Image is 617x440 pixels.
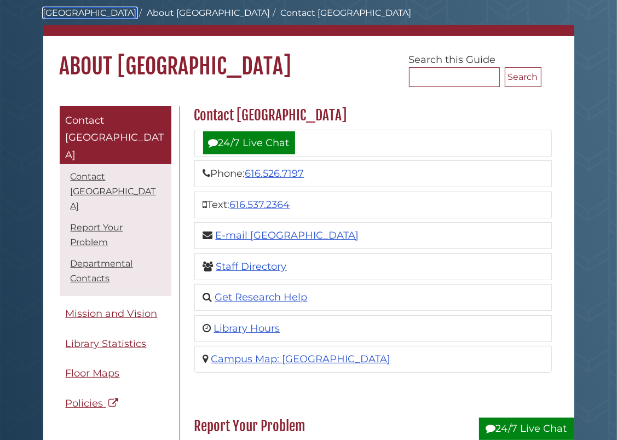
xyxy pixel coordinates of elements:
[43,36,574,80] h1: About [GEOGRAPHIC_DATA]
[71,171,156,211] a: Contact [GEOGRAPHIC_DATA]
[230,199,290,211] a: 616.537.2364
[66,308,158,320] span: Mission and Vision
[214,322,280,334] a: Library Hours
[60,106,171,421] div: Guide Pages
[60,391,171,416] a: Policies
[479,418,574,440] button: 24/7 Live Chat
[66,367,120,379] span: Floor Maps
[66,338,147,350] span: Library Statistics
[43,8,137,18] a: [GEOGRAPHIC_DATA]
[66,397,103,409] span: Policies
[71,222,123,247] a: Report Your Problem
[194,192,552,218] li: Text:
[203,131,295,154] a: 24/7 Live Chat
[505,67,541,87] button: Search
[147,8,270,18] a: About [GEOGRAPHIC_DATA]
[211,353,391,365] a: Campus Map: [GEOGRAPHIC_DATA]
[60,332,171,356] a: Library Statistics
[43,7,574,36] nav: breadcrumb
[60,302,171,326] a: Mission and Vision
[71,258,133,283] a: Departmental Contacts
[189,107,557,124] h2: Contact [GEOGRAPHIC_DATA]
[245,167,304,180] a: 616.526.7197
[216,229,359,241] a: E-mail [GEOGRAPHIC_DATA]
[270,7,412,20] li: Contact [GEOGRAPHIC_DATA]
[215,291,308,303] a: Get Research Help
[189,418,557,435] h2: Report Your Problem
[60,106,171,165] a: Contact [GEOGRAPHIC_DATA]
[216,260,287,273] a: Staff Directory
[60,361,171,386] a: Floor Maps
[194,160,552,187] li: Phone:
[66,114,164,161] span: Contact [GEOGRAPHIC_DATA]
